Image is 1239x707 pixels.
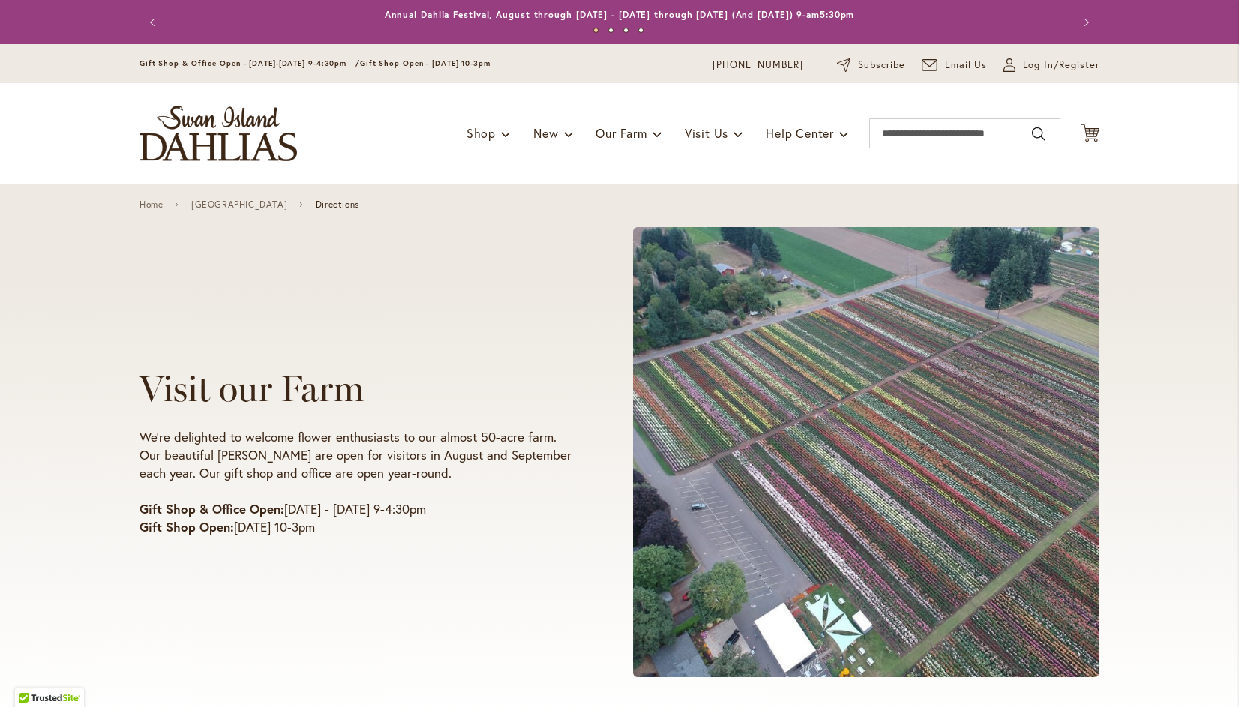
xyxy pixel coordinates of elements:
a: Annual Dahlia Festival, August through [DATE] - [DATE] through [DATE] (And [DATE]) 9-am5:30pm [385,9,855,20]
p: We're delighted to welcome flower enthusiasts to our almost 50-acre farm. Our beautiful [PERSON_N... [139,428,576,482]
span: Gift Shop & Office Open - [DATE]-[DATE] 9-4:30pm / [139,58,360,68]
span: Help Center [766,125,834,141]
a: Email Us [922,58,988,73]
a: Subscribe [837,58,905,73]
p: [DATE] - [DATE] 9-4:30pm [DATE] 10-3pm [139,500,576,536]
span: Log In/Register [1023,58,1099,73]
button: Previous [139,7,169,37]
span: Directions [316,199,359,210]
button: 3 of 4 [623,28,628,33]
strong: Gift Shop & Office Open: [139,500,284,517]
span: New [533,125,558,141]
span: Shop [466,125,496,141]
a: [PHONE_NUMBER] [712,58,803,73]
a: Log In/Register [1003,58,1099,73]
a: [GEOGRAPHIC_DATA] [191,199,287,210]
button: 4 of 4 [638,28,643,33]
h1: Visit our Farm [139,368,576,409]
a: store logo [139,106,297,161]
button: Next [1069,7,1099,37]
a: Home [139,199,163,210]
button: 2 of 4 [608,28,613,33]
span: Subscribe [858,58,905,73]
button: 1 of 4 [593,28,598,33]
span: Our Farm [595,125,646,141]
span: Email Us [945,58,988,73]
span: Visit Us [685,125,728,141]
strong: Gift Shop Open: [139,518,234,535]
span: Gift Shop Open - [DATE] 10-3pm [360,58,490,68]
